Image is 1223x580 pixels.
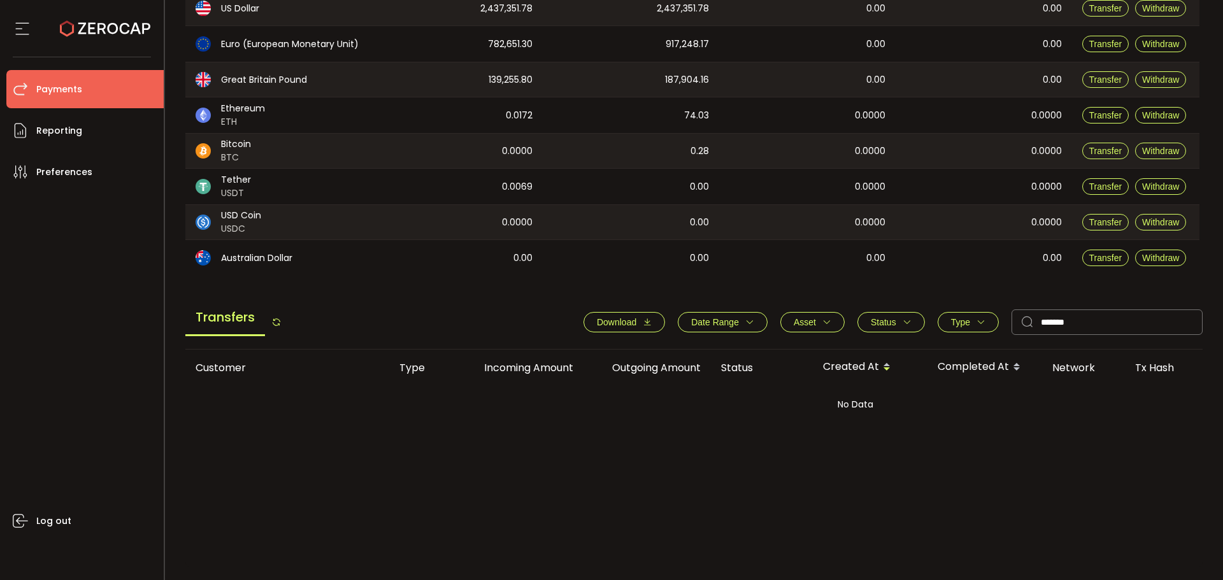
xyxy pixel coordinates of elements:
span: Withdraw [1142,3,1179,13]
span: Withdraw [1142,39,1179,49]
span: ETH [221,115,265,129]
img: eth_portfolio.svg [196,108,211,123]
span: 0.0000 [1031,180,1062,194]
span: 0.00 [690,251,709,265]
img: usdt_portfolio.svg [196,179,211,194]
img: gbp_portfolio.svg [196,72,211,87]
span: USDC [221,222,261,236]
img: aud_portfolio.svg [196,250,211,265]
span: BTC [221,151,251,164]
iframe: Chat Widget [1159,519,1223,580]
span: Transfer [1089,39,1122,49]
div: Incoming Amount [456,360,583,375]
span: Transfer [1089,217,1122,227]
span: 0.0000 [855,215,885,230]
span: USDT [221,187,251,200]
span: 2,437,351.78 [480,1,533,16]
div: Type [389,360,456,375]
span: 0.0069 [502,180,533,194]
span: 0.0000 [1031,108,1062,123]
button: Transfer [1082,214,1129,230]
button: Transfer [1082,250,1129,266]
span: 0.00 [866,37,885,52]
button: Withdraw [1135,250,1186,266]
span: 0.0000 [1031,144,1062,159]
img: usdc_portfolio.svg [196,215,211,230]
span: Transfers [185,300,265,336]
span: Download [597,317,636,327]
span: Payments [36,80,82,99]
span: 0.00 [1043,73,1062,87]
button: Transfer [1082,71,1129,88]
span: Asset [794,317,816,327]
span: 0.0000 [1031,215,1062,230]
span: 0.0000 [855,180,885,194]
span: Australian Dollar [221,251,292,265]
button: Transfer [1082,178,1129,195]
span: 0.00 [866,251,885,265]
img: eur_portfolio.svg [196,36,211,52]
span: US Dollar [221,2,259,15]
button: Download [583,312,665,332]
span: Euro (European Monetary Unit) [221,38,359,51]
button: Withdraw [1135,178,1186,195]
span: 0.0000 [502,144,533,159]
span: 187,904.16 [665,73,709,87]
button: Withdraw [1135,143,1186,159]
span: 0.00 [1043,37,1062,52]
span: Preferences [36,163,92,181]
span: 0.00 [690,180,709,194]
span: Withdraw [1142,110,1179,120]
span: 0.0000 [855,144,885,159]
span: 0.00 [1043,1,1062,16]
button: Transfer [1082,107,1129,124]
span: 917,248.17 [666,37,709,52]
span: 0.28 [690,144,709,159]
span: Withdraw [1142,181,1179,192]
span: 74.03 [684,108,709,123]
img: btc_portfolio.svg [196,143,211,159]
span: Transfer [1089,74,1122,85]
button: Withdraw [1135,214,1186,230]
span: 0.00 [513,251,533,265]
span: Transfer [1089,3,1122,13]
span: Type [951,317,970,327]
div: Status [711,360,813,375]
button: Withdraw [1135,36,1186,52]
button: Transfer [1082,36,1129,52]
span: 2,437,351.78 [657,1,709,16]
span: Ethereum [221,102,265,115]
button: Asset [780,312,845,332]
div: Completed At [927,357,1042,378]
span: Date Range [691,317,739,327]
button: Date Range [678,312,768,332]
div: Customer [185,360,389,375]
span: Withdraw [1142,217,1179,227]
img: usd_portfolio.svg [196,1,211,16]
span: 0.0172 [506,108,533,123]
span: Withdraw [1142,146,1179,156]
span: Status [871,317,896,327]
span: 0.0000 [855,108,885,123]
span: Reporting [36,122,82,140]
span: Bitcoin [221,138,251,151]
span: Great Britain Pound [221,73,307,87]
span: 139,255.80 [489,73,533,87]
button: Withdraw [1135,71,1186,88]
span: 0.0000 [502,215,533,230]
button: Transfer [1082,143,1129,159]
span: USD Coin [221,209,261,222]
span: 0.00 [690,215,709,230]
span: 0.00 [866,1,885,16]
span: Transfer [1089,181,1122,192]
span: Withdraw [1142,253,1179,263]
button: Status [857,312,925,332]
div: Created At [813,357,927,378]
div: Network [1042,360,1125,375]
span: Transfer [1089,146,1122,156]
span: Transfer [1089,253,1122,263]
span: Log out [36,512,71,530]
button: Type [938,312,999,332]
button: Withdraw [1135,107,1186,124]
